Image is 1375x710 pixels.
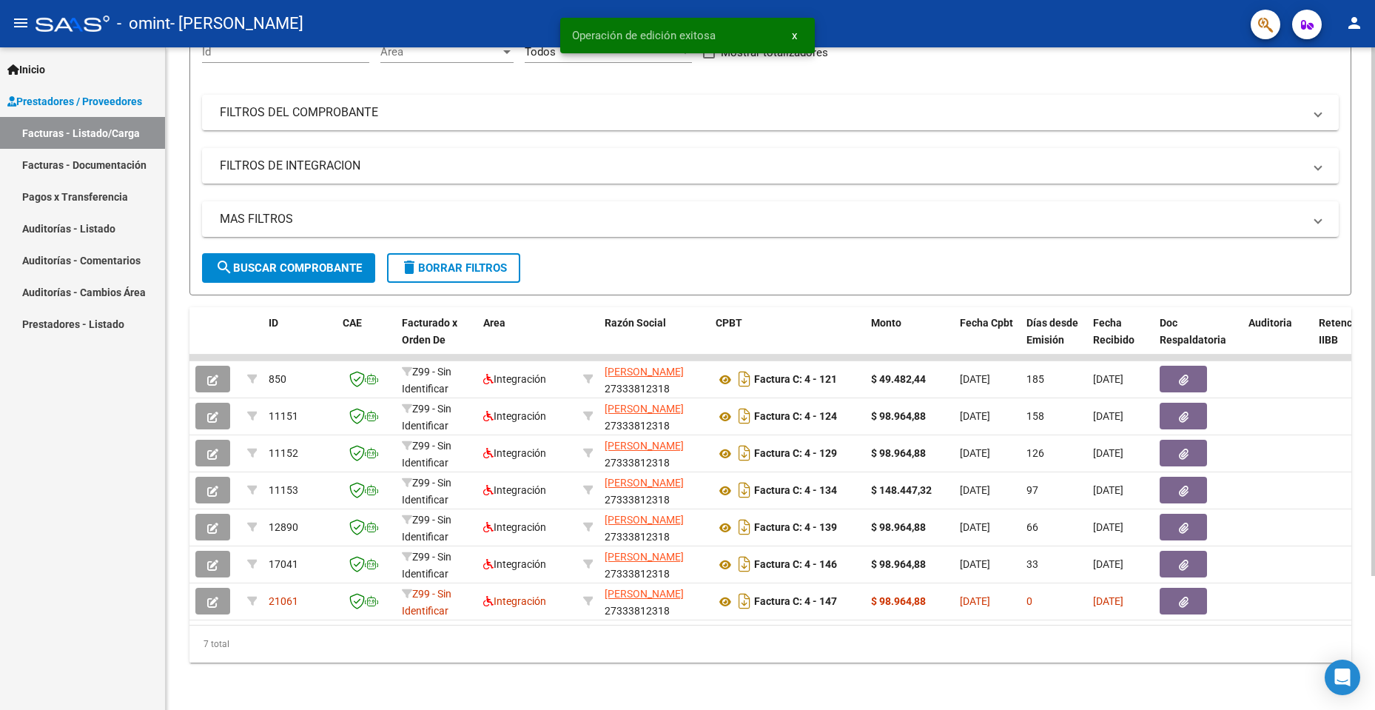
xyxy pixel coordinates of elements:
[871,317,901,329] span: Monto
[189,626,1351,663] div: 7 total
[1093,447,1123,459] span: [DATE]
[396,307,477,372] datatable-header-cell: Facturado x Orden De
[710,307,865,372] datatable-header-cell: CPBT
[1160,317,1226,346] span: Doc Respaldatoria
[402,366,451,395] span: Z99 - Sin Identificar
[605,588,684,600] span: [PERSON_NAME]
[1026,447,1044,459] span: 126
[269,447,298,459] span: 11152
[202,253,375,283] button: Buscar Comprobante
[605,317,666,329] span: Razón Social
[337,307,396,372] datatable-header-cell: CAE
[1026,558,1038,570] span: 33
[960,317,1013,329] span: Fecha Cpbt
[871,410,926,422] strong: $ 98.964,88
[7,61,45,78] span: Inicio
[754,596,837,608] strong: Factura C: 4 - 147
[735,515,754,539] i: Descargar documento
[525,45,556,58] span: Todos
[1026,521,1038,533] span: 66
[754,448,837,460] strong: Factura C: 4 - 129
[12,14,30,32] mat-icon: menu
[483,521,546,533] span: Integración
[1093,558,1123,570] span: [DATE]
[402,403,451,432] span: Z99 - Sin Identificar
[735,367,754,391] i: Descargar documento
[400,261,507,275] span: Borrar Filtros
[605,514,684,526] span: [PERSON_NAME]
[402,514,451,543] span: Z99 - Sin Identificar
[402,317,457,346] span: Facturado x Orden De
[605,477,684,489] span: [PERSON_NAME]
[7,93,142,110] span: Prestadores / Proveedores
[483,558,546,570] span: Integración
[871,558,926,570] strong: $ 98.964,88
[1154,307,1243,372] datatable-header-cell: Doc Respaldatoria
[1026,484,1038,496] span: 97
[716,317,742,329] span: CPBT
[599,307,710,372] datatable-header-cell: Razón Social
[1248,317,1292,329] span: Auditoria
[1093,410,1123,422] span: [DATE]
[960,521,990,533] span: [DATE]
[220,211,1303,227] mat-panel-title: MAS FILTROS
[605,512,704,543] div: 27333812318
[402,440,451,469] span: Z99 - Sin Identificar
[960,373,990,385] span: [DATE]
[387,253,520,283] button: Borrar Filtros
[269,521,298,533] span: 12890
[871,595,926,607] strong: $ 98.964,88
[400,258,418,276] mat-icon: delete
[754,485,837,497] strong: Factura C: 4 - 134
[483,410,546,422] span: Integración
[754,522,837,534] strong: Factura C: 4 - 139
[605,438,704,469] div: 27333812318
[960,595,990,607] span: [DATE]
[483,595,546,607] span: Integración
[170,7,303,40] span: - [PERSON_NAME]
[202,95,1339,130] mat-expansion-panel-header: FILTROS DEL COMPROBANTE
[954,307,1021,372] datatable-header-cell: Fecha Cpbt
[871,484,932,496] strong: $ 148.447,32
[1345,14,1363,32] mat-icon: person
[605,403,684,415] span: [PERSON_NAME]
[605,586,704,617] div: 27333812318
[871,447,926,459] strong: $ 98.964,88
[380,45,500,58] span: Area
[865,307,954,372] datatable-header-cell: Monto
[735,404,754,428] i: Descargar documento
[960,447,990,459] span: [DATE]
[754,374,837,386] strong: Factura C: 4 - 121
[1087,307,1154,372] datatable-header-cell: Fecha Recibido
[1093,521,1123,533] span: [DATE]
[483,373,546,385] span: Integración
[402,551,451,580] span: Z99 - Sin Identificar
[269,317,278,329] span: ID
[483,484,546,496] span: Integración
[960,484,990,496] span: [DATE]
[343,317,362,329] span: CAE
[215,261,362,275] span: Buscar Comprobante
[483,317,505,329] span: Area
[1093,317,1134,346] span: Fecha Recibido
[605,549,704,580] div: 27333812318
[1093,595,1123,607] span: [DATE]
[871,373,926,385] strong: $ 49.482,44
[754,559,837,571] strong: Factura C: 4 - 146
[1093,373,1123,385] span: [DATE]
[117,7,170,40] span: - omint
[202,148,1339,184] mat-expansion-panel-header: FILTROS DE INTEGRACION
[1026,373,1044,385] span: 185
[605,366,684,378] span: [PERSON_NAME]
[215,258,233,276] mat-icon: search
[269,595,298,607] span: 21061
[1026,410,1044,422] span: 158
[220,104,1303,121] mat-panel-title: FILTROS DEL COMPROBANTE
[735,441,754,465] i: Descargar documento
[1319,317,1367,346] span: Retencion IIBB
[1026,317,1078,346] span: Días desde Emisión
[269,558,298,570] span: 17041
[871,521,926,533] strong: $ 98.964,88
[269,373,286,385] span: 850
[263,307,337,372] datatable-header-cell: ID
